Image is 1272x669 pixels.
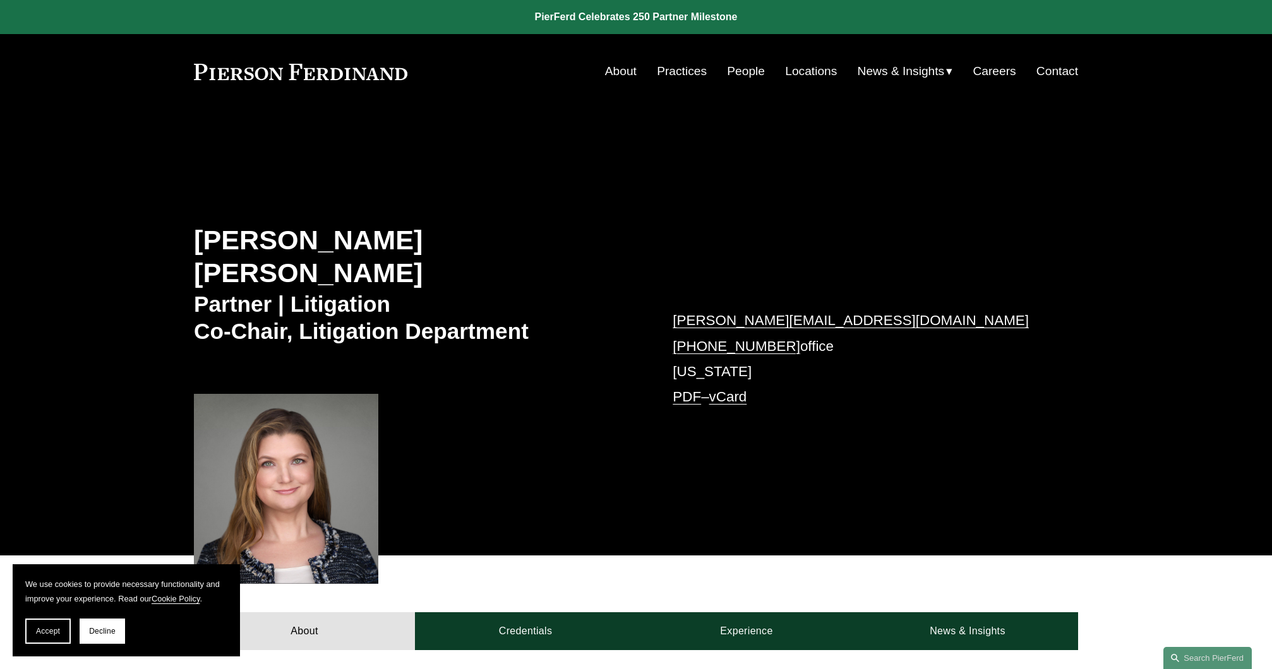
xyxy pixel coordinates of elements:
[1036,59,1078,83] a: Contact
[673,312,1029,328] a: [PERSON_NAME][EMAIL_ADDRESS][DOMAIN_NAME]
[709,389,747,405] a: vCard
[194,223,636,290] h2: [PERSON_NAME] [PERSON_NAME]
[657,59,707,83] a: Practices
[858,59,953,83] a: folder dropdown
[194,290,636,345] h3: Partner | Litigation Co-Chair, Litigation Department
[636,612,857,650] a: Experience
[13,564,240,656] section: Cookie banner
[605,59,637,83] a: About
[673,308,1041,410] p: office [US_STATE] –
[727,59,765,83] a: People
[1163,647,1252,669] a: Search this site
[785,59,837,83] a: Locations
[80,619,125,644] button: Decline
[858,61,945,83] span: News & Insights
[36,627,60,636] span: Accept
[673,338,800,354] a: [PHONE_NUMBER]
[857,612,1078,650] a: News & Insights
[194,612,415,650] a: About
[415,612,636,650] a: Credentials
[152,594,200,603] a: Cookie Policy
[89,627,116,636] span: Decline
[973,59,1016,83] a: Careers
[673,389,701,405] a: PDF
[25,619,71,644] button: Accept
[25,577,227,606] p: We use cookies to provide necessary functionality and improve your experience. Read our .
